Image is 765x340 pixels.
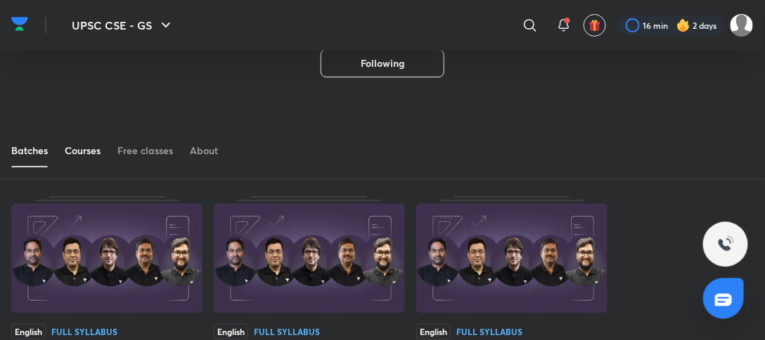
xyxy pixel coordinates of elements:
[254,327,320,336] div: Full Syllabus
[63,11,183,39] button: UPSC CSE - GS
[214,203,405,313] img: Thumbnail
[11,134,48,168] a: Batches
[65,134,101,168] a: Courses
[361,56,404,70] span: Following
[190,144,218,158] div: About
[51,327,117,336] div: Full Syllabus
[117,144,173,158] div: Free classes
[11,144,48,158] div: Batches
[584,14,606,37] button: avatar
[190,134,218,168] a: About
[730,13,754,37] img: ADITYA
[589,19,601,32] img: avatar
[11,203,202,313] img: Thumbnail
[11,13,28,34] img: Company Logo
[65,144,101,158] div: Courses
[11,13,28,38] a: Company Logo
[321,49,444,77] button: Following
[456,327,522,336] div: Full Syllabus
[117,134,173,168] a: Free classes
[676,18,690,32] img: streak
[416,203,607,313] img: Thumbnail
[214,324,248,339] span: English
[11,324,46,339] span: English
[416,324,451,339] span: English
[717,236,734,253] img: ttu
